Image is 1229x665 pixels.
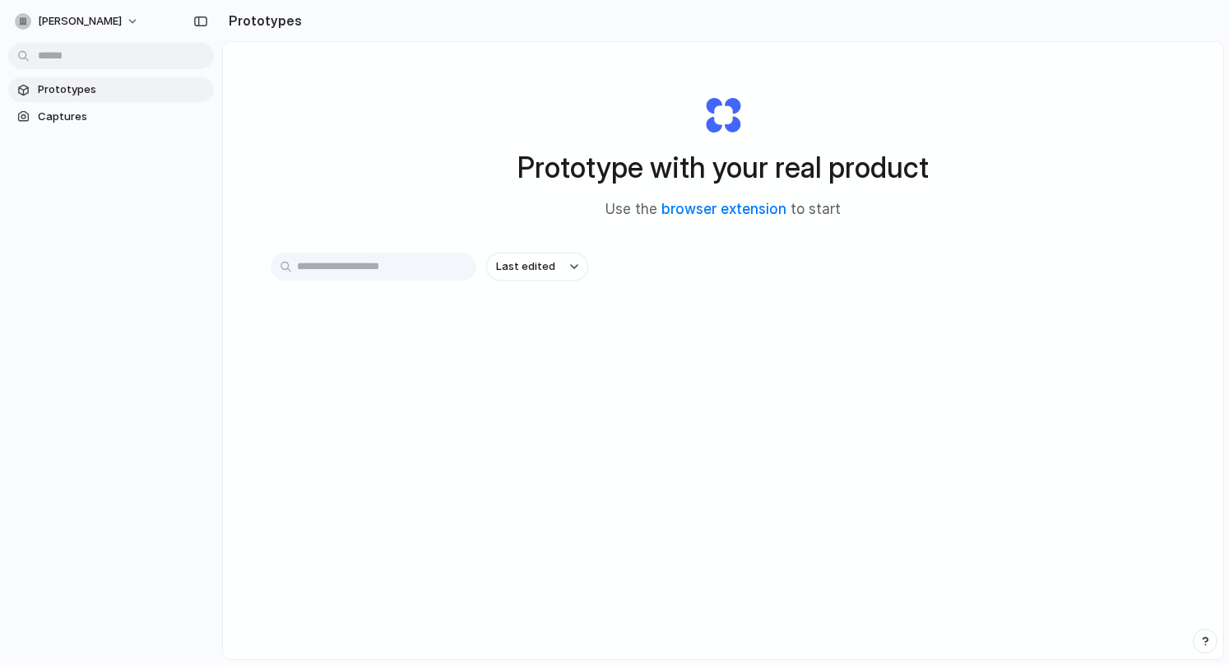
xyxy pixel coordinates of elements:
span: Captures [38,109,207,125]
span: [PERSON_NAME] [38,13,122,30]
h2: Prototypes [222,11,302,30]
a: Prototypes [8,77,214,102]
span: Prototypes [38,81,207,98]
span: Use the to start [605,199,841,221]
a: browser extension [661,201,786,217]
button: Last edited [486,253,588,281]
button: [PERSON_NAME] [8,8,147,35]
a: Captures [8,105,214,129]
span: Last edited [496,258,555,275]
h1: Prototype with your real product [517,146,929,189]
